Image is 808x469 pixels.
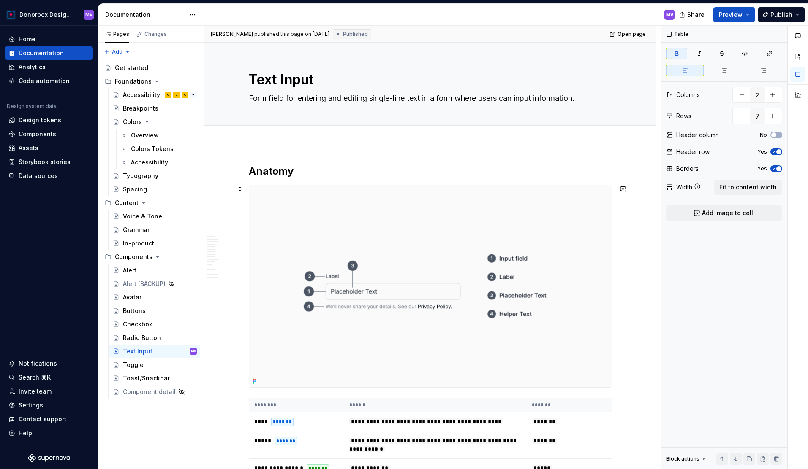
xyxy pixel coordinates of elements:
[702,209,753,217] span: Add image to cell
[190,92,197,98] div: + 1
[254,31,329,38] div: published this page on [DATE]
[117,142,200,156] a: Colors Tokens
[109,372,200,385] a: Toast/Snackbar
[5,371,93,384] button: Search ⌘K
[5,412,93,426] button: Contact support
[109,331,200,345] a: Radio Button
[131,131,159,140] div: Overview
[5,74,93,88] a: Code automation
[123,104,158,113] div: Breakpoints
[109,237,200,250] a: In-product
[5,155,93,169] a: Storybook stories
[109,102,200,115] a: Breakpoints
[19,77,70,85] div: Code automation
[6,10,16,20] img: 17077652-375b-4f2c-92b0-528c72b71ea0.png
[19,35,35,43] div: Home
[167,91,169,99] div: C
[666,205,782,221] button: Add image to cell
[123,307,146,315] div: Buttons
[19,144,38,152] div: Assets
[5,113,93,127] a: Design tokens
[249,185,612,387] img: 3591b880-6545-4241-a505-ba9d602676cc.png
[109,385,200,399] a: Component detail
[5,141,93,155] a: Assets
[5,426,93,440] button: Help
[719,11,743,19] span: Preview
[184,91,186,99] div: C
[101,61,200,75] a: Get started
[123,320,152,329] div: Checkbox
[770,11,792,19] span: Publish
[109,304,200,318] a: Buttons
[19,172,58,180] div: Data sources
[109,183,200,196] a: Spacing
[666,456,699,462] div: Block actions
[123,185,147,194] div: Spacing
[249,165,294,177] strong: Anatomy
[607,28,650,40] a: Open page
[109,210,200,223] a: Voice & Tone
[675,7,710,22] button: Share
[719,183,777,191] span: Fit to content width
[5,399,93,412] a: Settings
[109,88,200,102] a: AccessibilityCCC+1
[7,103,57,110] div: Design system data
[5,385,93,398] a: Invite team
[758,7,805,22] button: Publish
[757,165,767,172] label: Yes
[2,5,96,24] button: Donorbox Design SystemMV
[101,250,200,264] div: Components
[123,226,150,234] div: Grammar
[676,183,692,191] div: Width
[19,401,43,410] div: Settings
[109,358,200,372] a: Toggle
[28,454,70,462] svg: Supernova Logo
[117,156,200,169] a: Accessibility
[131,158,168,167] div: Accessibility
[19,415,66,423] div: Contact support
[101,75,200,88] div: Foundations
[109,223,200,237] a: Grammar
[123,388,176,396] div: Component detail
[247,92,610,105] textarea: Form field for entering and editing single-line text in a form where users can input information.
[5,357,93,370] button: Notifications
[757,148,767,155] label: Yes
[112,49,122,55] span: Add
[618,31,646,38] span: Open page
[109,277,200,291] a: Alert (BACKUP)
[676,131,719,139] div: Header column
[123,212,162,221] div: Voice & Tone
[109,291,200,304] a: Avatar
[666,453,707,465] div: Block actions
[687,11,705,19] span: Share
[19,387,52,396] div: Invite team
[19,429,32,437] div: Help
[123,334,161,342] div: Radio Button
[123,347,152,356] div: Text Input
[247,70,610,90] textarea: Text Input
[123,172,158,180] div: Typography
[105,11,185,19] div: Documentation
[123,374,170,383] div: Toast/Snackbar
[713,7,755,22] button: Preview
[19,359,57,368] div: Notifications
[109,264,200,277] a: Alert
[211,31,253,38] span: [PERSON_NAME]
[5,60,93,74] a: Analytics
[123,293,141,302] div: Avatar
[676,112,691,120] div: Rows
[676,164,699,173] div: Borders
[115,253,152,261] div: Components
[105,31,129,38] div: Pages
[714,180,782,195] button: Fit to content width
[19,130,56,138] div: Components
[109,169,200,183] a: Typography
[131,145,174,153] div: Colors Tokens
[343,31,368,38] span: Published
[676,148,710,156] div: Header row
[101,61,200,399] div: Page tree
[5,32,93,46] a: Home
[5,169,93,183] a: Data sources
[19,158,71,166] div: Storybook stories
